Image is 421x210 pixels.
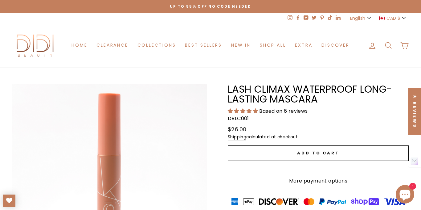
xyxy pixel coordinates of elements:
[384,198,405,205] img: payment badge
[105,7,116,18] img: shoppay_color.svg
[386,15,400,22] span: CAD $
[231,198,238,205] img: payment badge
[228,134,246,141] a: Shipping
[228,177,409,185] a: More payment options
[228,84,409,104] h1: Lash Climax Waterproof Long-lasting Mascara
[377,13,409,23] button: CAD $
[290,40,317,51] a: Extra
[350,15,365,22] span: English
[408,88,421,135] div: Click to open Judge.me floating reviews tab
[255,40,290,51] a: Shop All
[12,32,59,58] img: Didi Beauty Co.
[67,40,92,51] a: Home
[228,107,259,115] span: 5.00 stars
[92,7,103,18] img: applepay_color.svg
[67,40,354,51] ul: Primary
[317,40,354,51] a: Discover
[228,145,409,161] button: Add to cart
[51,7,62,18] img: mastercard_color.svg
[259,107,308,115] span: Based on 6 reviews
[351,198,379,205] img: payment badge
[228,134,409,141] small: calculated at checkout.
[227,40,255,51] a: New in
[65,7,76,18] img: visa_1_color.svg
[228,115,409,123] p: DBLC001
[78,7,89,18] img: americanexpress_1_color.svg
[228,125,246,133] span: $26.00
[133,40,181,51] a: Collections
[180,40,227,51] a: Best Sellers
[243,198,254,205] img: payment badge
[3,195,15,207] a: My Wishlist
[297,150,339,156] span: Add to cart
[319,198,346,205] img: payment badge
[394,185,416,205] inbox-online-store-chat: Shopify online store chat
[259,198,299,205] img: payment badge
[304,198,315,205] img: payment badge
[348,13,374,23] button: English
[119,7,130,18] img: paypal_2_color.svg
[170,4,251,9] span: Up to 85% off NO CODE NEEDED
[92,40,133,51] a: Clearance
